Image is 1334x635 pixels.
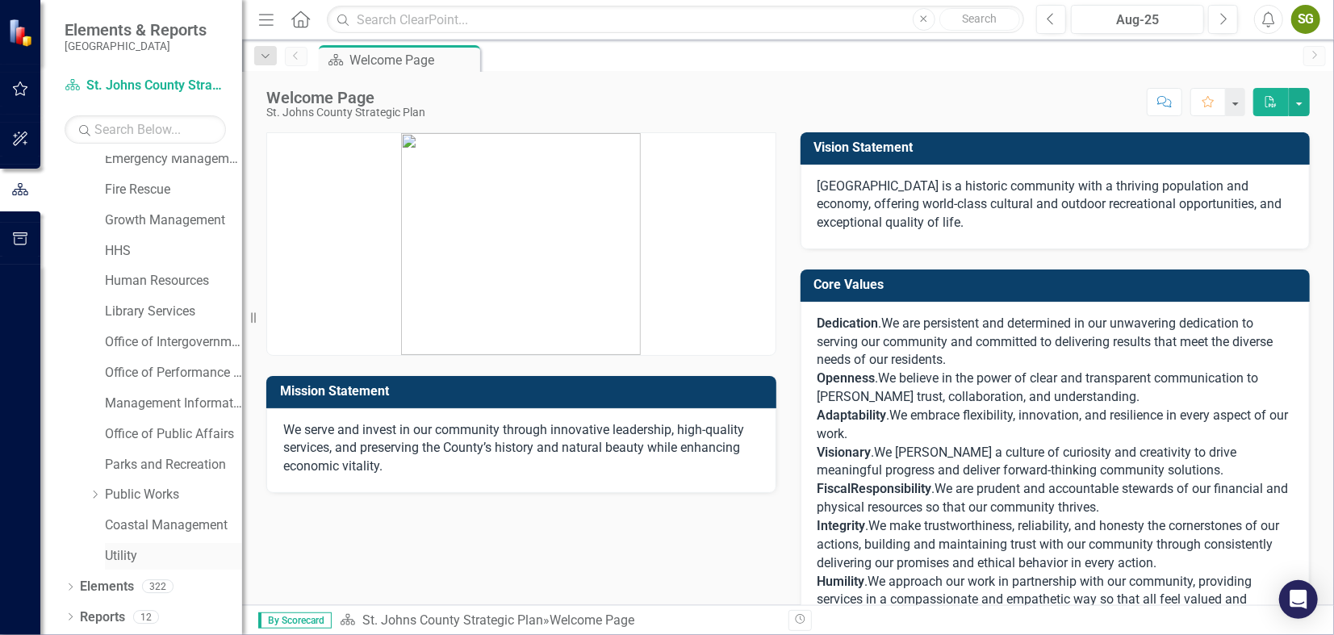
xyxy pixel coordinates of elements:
[105,395,242,413] a: Management Information Systems
[962,12,997,25] span: Search
[80,578,134,596] a: Elements
[818,574,868,589] span: .
[918,481,932,496] span: ity
[818,407,1289,441] span: We embrace flexibility, innovation, and resilience in every aspect of our work.
[887,407,890,423] span: .
[1077,10,1198,30] div: Aug-25
[105,456,242,474] a: Parks and Recreation
[1279,580,1318,619] div: Open Intercom Messenger
[65,20,207,40] span: Elements & Reports
[818,518,1280,570] span: We make trustworthiness, reliability, and honesty the cornerstones of our actions, building and m...
[105,181,242,199] a: Fire Rescue
[283,422,744,474] span: We serve and invest in our community through innovative leadership, high-quality services, and pr...
[105,364,242,382] a: Office of Performance & Transparency
[105,242,242,261] a: HHS
[105,303,242,321] a: Library Services
[550,612,634,628] div: Welcome Page
[80,608,125,627] a: Reports
[105,150,242,169] a: Emergency Management
[266,89,425,107] div: Welcome Page
[349,50,476,70] div: Welcome Page
[1071,5,1204,34] button: Aug-25
[818,370,848,386] span: Open
[818,518,866,533] strong: Integrity
[818,481,1289,515] span: We are prudent and accountable stewards of our financial and physical resources so that our commu...
[105,211,242,230] a: Growth Management
[105,333,242,352] a: Office of Intergovernmental Affairs
[818,315,879,331] strong: Dedication
[258,612,332,629] span: By Scorecard
[851,481,918,496] span: Responsibil
[340,612,776,630] div: »
[814,140,1303,155] h3: Vision Statement
[133,610,159,624] div: 12
[818,178,1282,231] span: [GEOGRAPHIC_DATA] is a historic community with a thriving population and economy, offering world-...
[266,107,425,119] div: St. Johns County Strategic Plan
[818,445,1237,478] span: We [PERSON_NAME] a culture of curiosity and creativity to drive meaningful progress and deliver f...
[105,425,242,444] a: Office of Public Affairs
[818,315,1273,368] span: We are persistent and determined in our unwavering dedication to serving our community and commit...
[818,481,851,496] span: Fiscal
[142,580,174,594] div: 322
[65,40,207,52] small: [GEOGRAPHIC_DATA]
[939,8,1020,31] button: Search
[65,77,226,95] a: St. Johns County Strategic Plan
[818,315,882,331] span: .
[105,272,242,290] a: Human Resources
[818,445,872,460] strong: Visionary
[65,115,226,144] input: Search Below...
[362,612,543,628] a: St. Johns County Strategic Plan
[818,518,869,533] span: .
[818,407,887,423] span: Adaptability
[818,445,875,460] span: .
[327,6,1024,34] input: Search ClearPoint...
[848,370,876,386] span: ness
[105,547,242,566] a: Utility
[280,384,768,399] h3: Mission Statement
[932,481,935,496] span: .
[105,486,242,504] a: Public Works
[105,516,242,535] a: Coastal Management
[1291,5,1320,34] button: SG
[814,278,1303,292] h3: Core Values
[818,574,865,589] strong: Humility
[401,133,641,355] img: mceclip0.png
[818,370,1259,404] span: We believe in the power of clear and transparent communication to [PERSON_NAME] trust, collaborat...
[8,18,36,46] img: ClearPoint Strategy
[876,370,879,386] span: .
[818,574,1252,626] span: We approach our work in partnership with our community, providing services in a compassionate and...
